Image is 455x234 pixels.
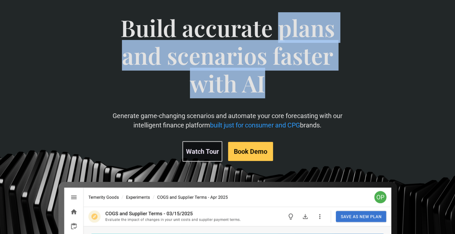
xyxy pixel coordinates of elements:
[100,111,355,129] p: Generate game-changing scenarios and automate your core forecasting with our intelligent finance ...
[100,14,355,111] span: Build accurate plans and scenarios faster with AI
[210,121,300,129] span: built just for consumer and CPG
[228,142,273,161] a: Book Demo
[182,141,222,162] a: Watch Tour
[3,10,112,66] iframe: profile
